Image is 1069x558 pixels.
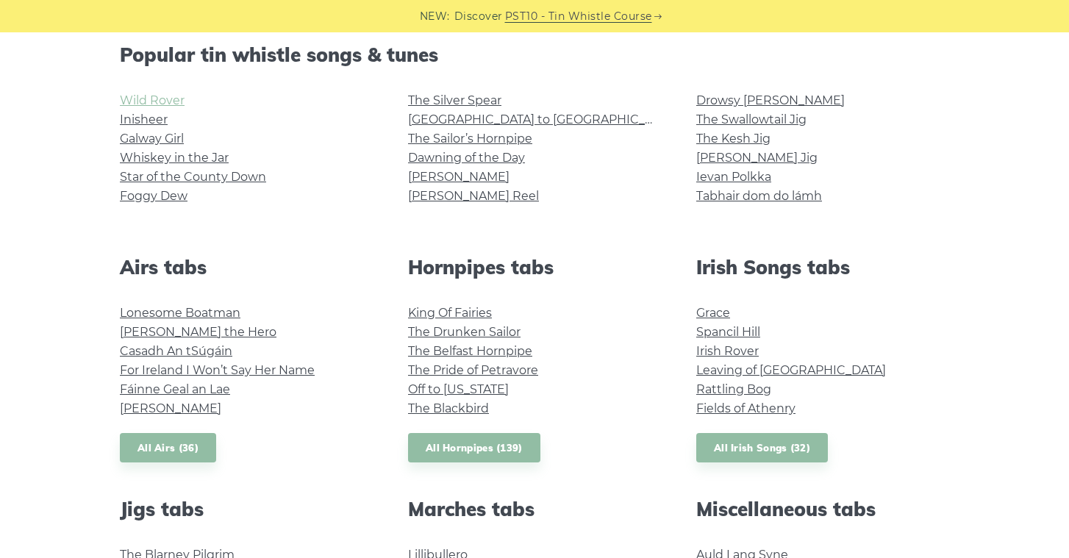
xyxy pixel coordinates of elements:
a: Galway Girl [120,132,184,146]
a: Tabhair dom do lámh [696,189,822,203]
a: Dawning of the Day [408,151,525,165]
a: [PERSON_NAME] the Hero [120,325,276,339]
a: The Swallowtail Jig [696,112,807,126]
a: [PERSON_NAME] [120,401,221,415]
a: Lonesome Boatman [120,306,240,320]
a: King Of Fairies [408,306,492,320]
a: For Ireland I Won’t Say Her Name [120,363,315,377]
a: Wild Rover [120,93,185,107]
h2: Popular tin whistle songs & tunes [120,43,949,66]
a: Star of the County Down [120,170,266,184]
h2: Jigs tabs [120,498,373,521]
a: Drowsy [PERSON_NAME] [696,93,845,107]
a: Casadh An tSúgáin [120,344,232,358]
span: NEW: [420,8,450,25]
a: The Blackbird [408,401,489,415]
a: Leaving of [GEOGRAPHIC_DATA] [696,363,886,377]
a: [GEOGRAPHIC_DATA] to [GEOGRAPHIC_DATA] [408,112,679,126]
a: All Airs (36) [120,433,216,463]
a: The Kesh Jig [696,132,771,146]
a: Ievan Polkka [696,170,771,184]
a: [PERSON_NAME] [408,170,510,184]
a: Irish Rover [696,344,759,358]
a: Grace [696,306,730,320]
a: The Silver Spear [408,93,501,107]
a: Fields of Athenry [696,401,796,415]
a: PST10 - Tin Whistle Course [505,8,652,25]
a: Fáinne Geal an Lae [120,382,230,396]
h2: Irish Songs tabs [696,256,949,279]
a: All Hornpipes (139) [408,433,540,463]
h2: Airs tabs [120,256,373,279]
a: The Sailor’s Hornpipe [408,132,532,146]
a: Whiskey in the Jar [120,151,229,165]
a: [PERSON_NAME] Jig [696,151,818,165]
h2: Miscellaneous tabs [696,498,949,521]
span: Discover [454,8,503,25]
a: Off to [US_STATE] [408,382,509,396]
a: [PERSON_NAME] Reel [408,189,539,203]
a: The Belfast Hornpipe [408,344,532,358]
a: Rattling Bog [696,382,771,396]
a: All Irish Songs (32) [696,433,828,463]
a: The Drunken Sailor [408,325,521,339]
a: Foggy Dew [120,189,187,203]
a: Inisheer [120,112,168,126]
a: The Pride of Petravore [408,363,538,377]
h2: Marches tabs [408,498,661,521]
h2: Hornpipes tabs [408,256,661,279]
a: Spancil Hill [696,325,760,339]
